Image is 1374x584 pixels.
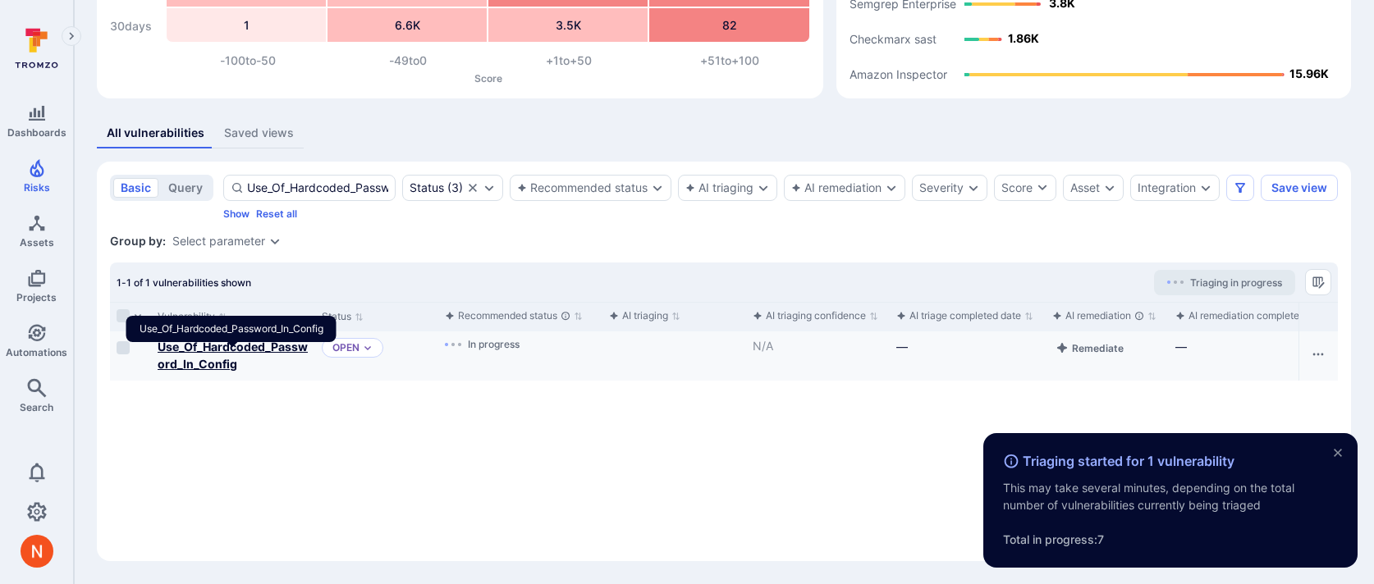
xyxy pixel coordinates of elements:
[1298,331,1338,381] div: Cell for
[445,308,570,324] div: Recommended status
[1052,338,1127,358] button: Remediate
[151,331,315,381] div: Cell for Vulnerability
[315,331,438,381] div: Cell for Status
[1175,308,1328,324] div: AI remediation completed date
[488,8,648,42] div: 3.5K
[1289,66,1329,80] text: 15.96K
[438,331,602,381] div: Cell for aiCtx.triageStatus
[1138,181,1196,194] button: Integration
[896,308,1021,324] div: AI triage completed date
[327,8,487,42] div: 6.6K
[850,68,947,82] text: Amazon Inspector
[110,10,159,43] div: 30 days
[994,175,1056,201] button: Score
[483,181,496,194] button: Expand dropdown
[1167,281,1184,284] img: Loading...
[1226,175,1254,201] button: Filters
[445,309,583,322] button: Sort by function(){return k.createElement(fN.A,{direction:"row",alignItems:"center",gap:4},k.crea...
[20,236,54,249] span: Assets
[651,181,664,194] button: Expand dropdown
[1199,181,1212,194] button: Expand dropdown
[21,535,53,568] img: ACg8ocIprwjrgDQnDsNSk9Ghn5p5-B8DpAKWoJ5Gi9syOE4K59tr4Q=s96-c
[1003,479,1338,548] p: This may take several minutes, depending on the total number of vulnerabilities currently being t...
[602,331,746,381] div: Cell for aiCtx
[62,26,81,46] button: Expand navigation menu
[896,338,1039,355] div: —
[110,331,151,381] div: Cell for selection
[97,118,1351,148] div: assets tabs
[1190,276,1282,289] span: Triaging in progress
[1001,180,1033,196] div: Score
[885,181,898,194] button: Expand dropdown
[1008,31,1039,45] text: 1.86K
[410,181,463,194] div: ( 3 )
[967,181,980,194] button: Expand dropdown
[445,343,461,346] img: Loading...
[649,52,810,69] div: +51 to +100
[1052,308,1144,324] div: AI remediation
[609,309,680,322] button: Sort by function(){return k.createElement(fN.A,{direction:"row",alignItems:"center",gap:4},k.crea...
[850,33,937,47] text: Checkmarx sast
[609,308,668,324] div: AI triaging
[161,178,210,198] button: query
[167,72,810,84] p: Score
[1070,181,1100,194] button: Asset
[753,338,883,354] p: N/A
[1175,338,1318,355] div: —
[1305,341,1331,367] button: Row actions menu
[256,208,297,220] button: Reset all
[332,341,360,354] button: Open
[649,8,808,42] div: 82
[410,181,463,194] button: Status(3)
[328,52,489,69] div: -49 to 0
[110,233,166,249] span: Group by:
[1169,331,1325,381] div: Cell for aiCtx.remediationFinishedAt
[1003,453,1234,469] span: Triaging started for 1 vulnerability
[66,30,77,43] i: Expand navigation menu
[488,52,649,69] div: +1 to +50
[1305,269,1331,295] button: Manage columns
[113,178,158,198] button: basic
[363,343,373,353] button: Expand dropdown
[753,309,878,322] button: Sort by function(){return k.createElement(fN.A,{direction:"row",alignItems:"center",gap:4},k.crea...
[20,401,53,413] span: Search
[21,535,53,568] div: Neeren Patki
[268,235,282,248] button: Expand dropdown
[7,126,66,139] span: Dashboards
[410,181,444,194] div: Status
[1325,440,1351,466] button: close
[126,316,337,342] div: Use_Of_Hardcoded_Password_In_Config
[890,331,1046,381] div: Cell for aiCtx.triageFinishedAt
[896,309,1033,322] button: Sort by function(){return k.createElement(fN.A,{direction:"row",alignItems:"center",gap:4},k.crea...
[1175,309,1340,322] button: Sort by function(){return k.createElement(fN.A,{direction:"row",alignItems:"center",gap:4},k.crea...
[791,181,882,194] button: AI remediation
[753,308,866,324] div: AI triaging confidence
[919,181,964,194] button: Severity
[466,181,479,194] button: Clear selection
[517,181,648,194] button: Recommended status
[16,291,57,303] span: Projects
[158,310,227,323] button: Sort by Vulnerability
[247,180,388,196] input: Search vulnerability
[322,310,364,323] button: Sort by Status
[1261,175,1338,201] button: Save view
[172,235,282,248] div: grouping parameters
[117,309,130,322] span: Select all rows
[172,235,265,248] button: Select parameter
[685,181,753,194] button: AI triaging
[107,125,204,141] div: All vulnerabilities
[1052,309,1156,322] button: Sort by function(){return k.createElement(fN.A,{direction:"row",alignItems:"center",gap:4},k.crea...
[1103,181,1116,194] button: Expand dropdown
[223,208,250,220] button: Show
[117,276,251,289] span: 1-1 of 1 vulnerabilities shown
[167,8,326,42] div: 1
[445,338,596,350] div: In progress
